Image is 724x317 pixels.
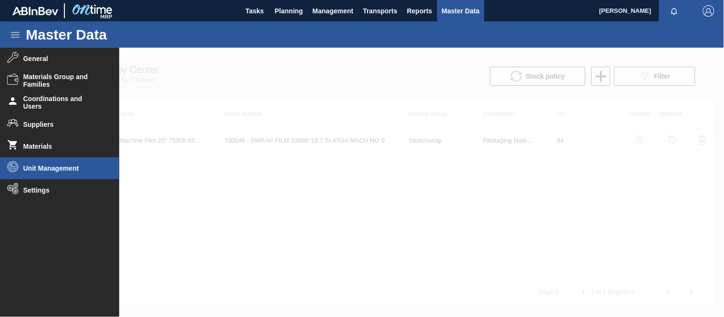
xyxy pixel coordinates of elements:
[659,4,690,18] button: Notifications
[275,5,303,17] span: Planning
[703,5,714,17] img: Logout
[12,7,58,15] img: TNhmsLtSVTkK8tSr43FrP2fwEKptu5GPRR3wAAAABJRU5ErkJggg==
[442,5,480,17] span: Master Data
[23,121,102,128] span: Suppliers
[23,186,102,194] span: Settings
[23,73,102,88] span: Materials Group and Families
[23,95,102,110] span: Coordinations and Users
[26,29,195,40] h1: Master Data
[23,164,102,172] span: Unit Management
[313,5,354,17] span: Management
[244,5,265,17] span: Tasks
[23,55,102,62] span: General
[407,5,432,17] span: Reports
[363,5,398,17] span: Transports
[23,143,102,150] span: Materials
